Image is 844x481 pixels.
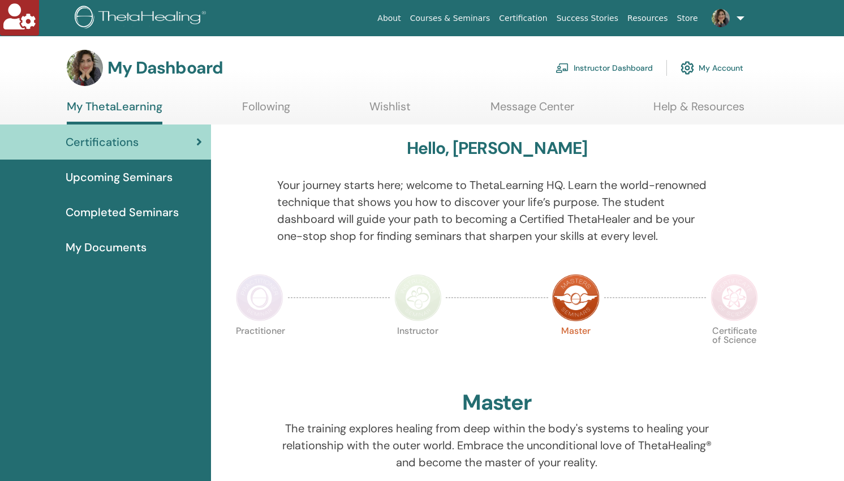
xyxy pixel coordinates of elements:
[552,327,600,374] p: Master
[407,138,588,158] h3: Hello, [PERSON_NAME]
[107,58,223,78] h3: My Dashboard
[242,100,290,122] a: Following
[681,55,743,80] a: My Account
[556,55,653,80] a: Instructor Dashboard
[653,100,744,122] a: Help & Resources
[623,8,673,29] a: Resources
[394,274,442,321] img: Instructor
[66,239,147,256] span: My Documents
[67,100,162,124] a: My ThetaLearning
[490,100,574,122] a: Message Center
[236,274,283,321] img: Practitioner
[712,9,730,27] img: default.jpg
[552,8,623,29] a: Success Stories
[406,8,495,29] a: Courses & Seminars
[494,8,552,29] a: Certification
[673,8,703,29] a: Store
[66,169,173,186] span: Upcoming Seminars
[277,177,717,244] p: Your journey starts here; welcome to ThetaLearning HQ. Learn the world-renowned technique that sh...
[373,8,405,29] a: About
[462,390,532,416] h2: Master
[369,100,411,122] a: Wishlist
[66,134,139,151] span: Certifications
[552,274,600,321] img: Master
[67,50,103,86] img: default.jpg
[236,327,283,374] p: Practitioner
[75,6,210,31] img: logo.png
[710,327,758,374] p: Certificate of Science
[66,204,179,221] span: Completed Seminars
[710,274,758,321] img: Certificate of Science
[681,58,694,78] img: cog.svg
[394,327,442,374] p: Instructor
[556,63,569,73] img: chalkboard-teacher.svg
[277,420,717,471] p: The training explores healing from deep within the body's systems to healing your relationship wi...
